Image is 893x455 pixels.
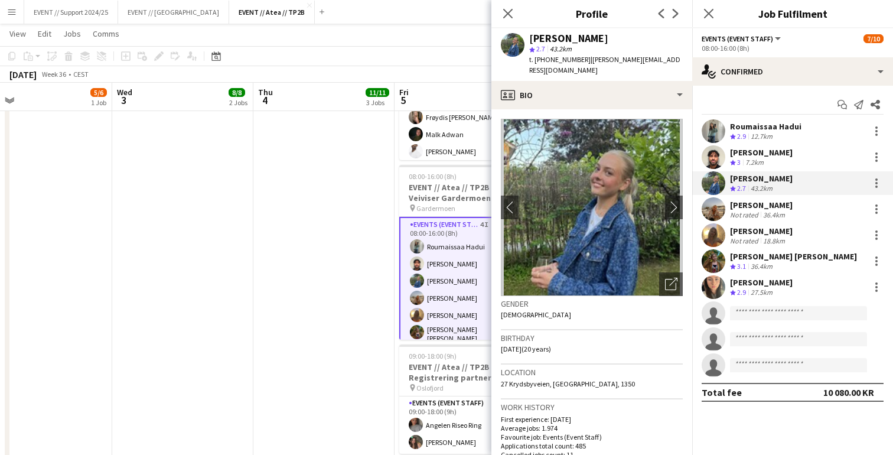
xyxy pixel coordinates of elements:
[730,121,801,132] div: Roumaissaa Hadui
[730,200,793,210] div: [PERSON_NAME]
[529,55,591,64] span: t. [PHONE_NUMBER]
[501,310,571,319] span: [DEMOGRAPHIC_DATA]
[692,6,893,21] h3: Job Fulfilment
[501,424,683,433] p: Average jobs: 1.974
[256,93,273,107] span: 4
[501,333,683,343] h3: Birthday
[399,182,532,203] h3: EVENT // Atea // TP2B // Veiviser Gardermoen
[761,210,787,219] div: 36.4km
[737,288,746,297] span: 2.9
[91,98,106,107] div: 1 Job
[399,217,532,417] app-card-role: Events (Event Staff)4I2A7/1008:00-16:00 (8h)Roumaissaa Hadui[PERSON_NAME][PERSON_NAME][PERSON_NAM...
[39,70,69,79] span: Week 36
[229,1,315,24] button: EVENT // Atea // TP2B
[730,173,793,184] div: [PERSON_NAME]
[409,172,457,181] span: 08:00-16:00 (8h)
[416,204,455,213] span: Gardermoen
[659,272,683,296] div: Open photos pop-in
[399,87,409,97] span: Fri
[501,119,683,296] img: Crew avatar or photo
[702,386,742,398] div: Total fee
[730,226,793,236] div: [PERSON_NAME]
[501,344,551,353] span: [DATE] (20 years)
[397,93,409,107] span: 5
[737,158,741,167] span: 3
[229,98,247,107] div: 2 Jobs
[399,396,532,454] app-card-role: Events (Event Staff)2/209:00-18:00 (9h)Angelen Riseo Ring[PERSON_NAME]
[118,1,229,24] button: EVENT // [GEOGRAPHIC_DATA]
[536,44,545,53] span: 2.7
[730,147,793,158] div: [PERSON_NAME]
[730,210,761,219] div: Not rated
[823,386,874,398] div: 10 080.00 KR
[748,184,775,194] div: 43.2km
[258,87,273,97] span: Thu
[863,34,884,43] span: 7/10
[501,367,683,378] h3: Location
[90,88,107,97] span: 5/6
[115,93,132,107] span: 3
[9,28,26,39] span: View
[702,34,773,43] span: Events (Event Staff)
[229,88,245,97] span: 8/8
[24,1,118,24] button: EVENT // Support 2024/25
[491,6,692,21] h3: Profile
[501,379,635,388] span: 27 Krydsbyveien, [GEOGRAPHIC_DATA], 1350
[737,262,746,271] span: 3.1
[737,184,746,193] span: 2.7
[743,158,766,168] div: 7.2km
[692,57,893,86] div: Confirmed
[730,251,857,262] div: [PERSON_NAME] [PERSON_NAME]
[529,55,680,74] span: | [PERSON_NAME][EMAIL_ADDRESS][DOMAIN_NAME]
[501,415,683,424] p: First experience: [DATE]
[33,26,56,41] a: Edit
[117,87,132,97] span: Wed
[702,34,783,43] button: Events (Event Staff)
[737,132,746,141] span: 2.9
[748,132,775,142] div: 12.7km
[748,288,775,298] div: 27.5km
[501,402,683,412] h3: Work history
[9,69,37,80] div: [DATE]
[58,26,86,41] a: Jobs
[88,26,124,41] a: Comms
[547,44,574,53] span: 43.2km
[529,33,608,44] div: [PERSON_NAME]
[366,88,389,97] span: 11/11
[702,44,884,53] div: 08:00-16:00 (8h)
[73,70,89,79] div: CEST
[491,81,692,109] div: Bio
[501,298,683,309] h3: Gender
[748,262,775,272] div: 36.4km
[409,352,457,360] span: 09:00-18:00 (9h)
[38,28,51,39] span: Edit
[399,362,532,383] h3: EVENT // Atea // TP2B // Registrering partnere
[761,236,787,245] div: 18.8km
[416,383,444,392] span: Oslofjord
[63,28,81,39] span: Jobs
[730,236,761,245] div: Not rated
[399,344,532,454] app-job-card: 09:00-18:00 (9h)2/2EVENT // Atea // TP2B // Registrering partnere Oslofjord1 RoleEvents (Event St...
[501,441,683,450] p: Applications total count: 485
[366,98,389,107] div: 3 Jobs
[5,26,31,41] a: View
[399,165,532,340] app-job-card: 08:00-16:00 (8h)7/10EVENT // Atea // TP2B // Veiviser Gardermoen Gardermoen1 RoleEvents (Event St...
[93,28,119,39] span: Comms
[730,277,793,288] div: [PERSON_NAME]
[501,433,683,441] p: Favourite job: Events (Event Staff)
